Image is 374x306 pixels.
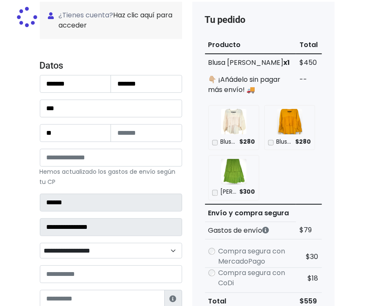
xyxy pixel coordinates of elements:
i: Los gastos de envío dependen de códigos postales. ¡Te puedes llevar más productos en un solo envío ! [263,227,269,234]
td: $79 [296,222,321,239]
img: Blusa Libertad [221,109,247,134]
td: $450 [296,54,321,71]
td: 👇🏼 ¡Añádelo sin pagar más envío! 🚚 [205,71,296,98]
span: $30 [306,252,319,261]
h4: Datos [40,60,182,71]
th: Envío y compra segura [205,204,296,222]
span: $300 [240,188,255,196]
span: ¿Tienes cuenta? [48,10,174,31]
th: Total [296,36,321,54]
p: Blusa LIbertad [276,138,293,146]
span: $18 [308,273,319,283]
img: Falda brisa de mar [221,159,247,184]
td: -- [296,71,321,98]
strong: x1 [284,58,290,67]
th: Producto [205,36,296,54]
h4: Tu pedido [205,14,322,25]
td: Blusa [PERSON_NAME] [205,54,296,71]
img: Blusa LIbertad [277,109,302,134]
p: Blusa Libertad [220,138,237,146]
label: Compra segura con MercadoPago [219,246,293,267]
label: Compra segura con CoDi [219,268,293,288]
small: Hemos actualizado los gastos de envío según tu CP [40,167,176,186]
p: Falda brisa de mar [220,188,237,196]
span: $280 [296,138,311,146]
i: Estafeta lo usará para ponerse en contacto en caso de tener algún problema con el envío [170,295,177,302]
th: Gastos de envío [205,222,296,239]
a: Haz clic aquí para acceder [59,10,173,30]
span: $280 [240,138,255,146]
